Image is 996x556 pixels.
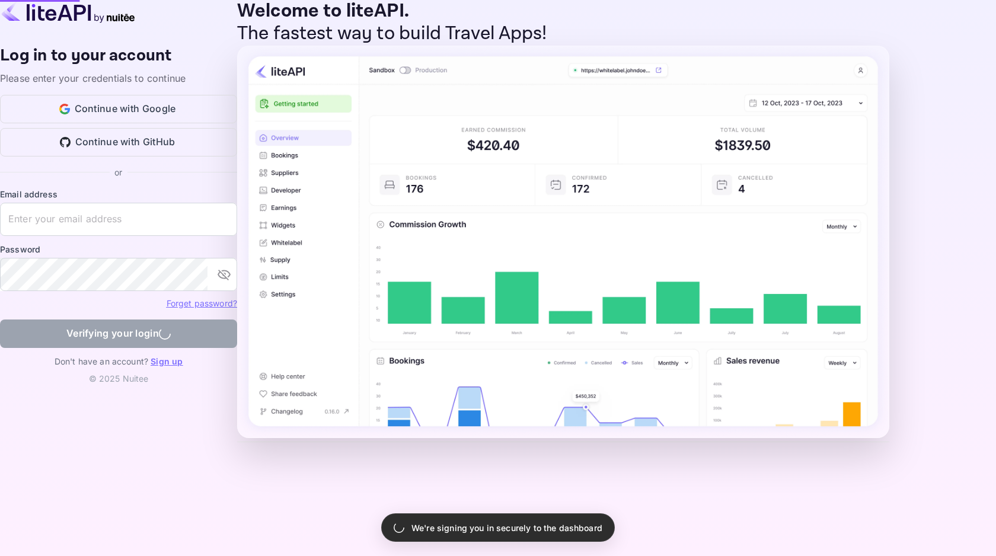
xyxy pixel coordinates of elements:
[151,356,183,366] a: Sign up
[237,46,889,438] img: liteAPI Dashboard Preview
[167,297,237,309] a: Forget password?
[237,23,889,45] p: The fastest way to build Travel Apps!
[167,298,237,308] a: Forget password?
[114,166,122,178] p: or
[411,522,602,534] p: We're signing you in securely to the dashboard
[212,263,236,286] button: toggle password visibility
